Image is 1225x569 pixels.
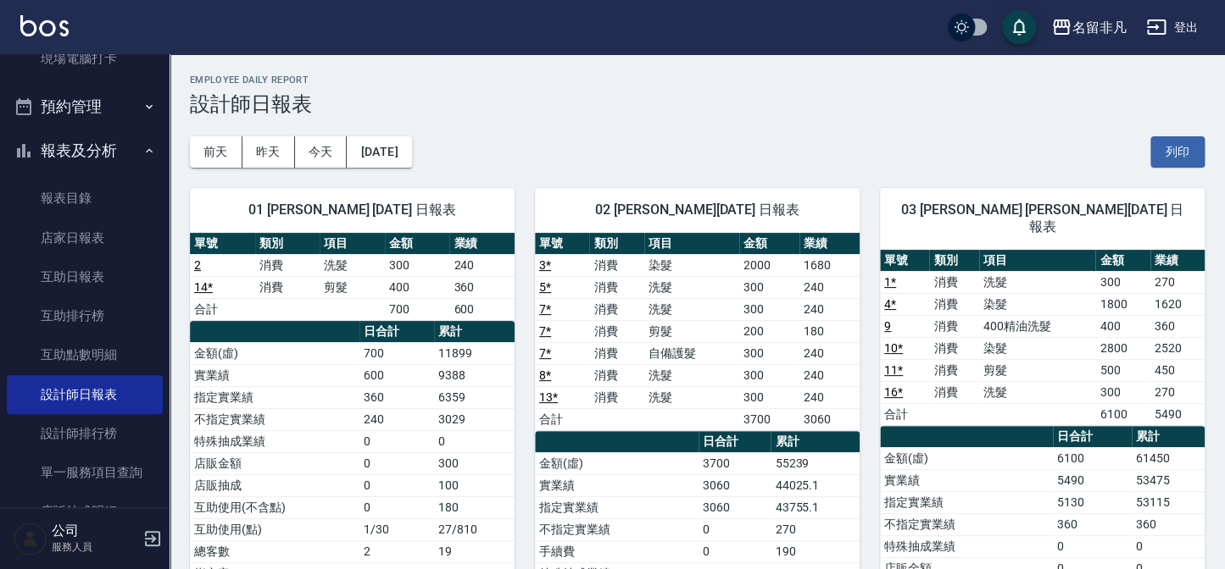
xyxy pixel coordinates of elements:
td: 洗髮 [320,254,385,276]
td: 190 [771,540,860,562]
td: 600 [449,298,515,320]
td: 洗髮 [979,381,1096,403]
td: 5490 [1053,469,1132,491]
button: 登出 [1139,12,1205,43]
th: 日合計 [359,321,434,343]
button: 列印 [1150,136,1205,168]
a: 報表目錄 [7,179,163,218]
td: 500 [1095,359,1150,381]
td: 300 [739,276,799,298]
a: 互助排行榜 [7,296,163,335]
td: 200 [739,320,799,342]
th: 金額 [385,233,450,255]
td: 0 [359,452,434,474]
span: 03 [PERSON_NAME] [PERSON_NAME][DATE] 日報表 [900,202,1184,235]
td: 360 [1150,315,1205,337]
th: 日合計 [1053,426,1132,448]
h5: 公司 [52,522,138,539]
td: 自備護髮 [644,342,739,364]
td: 0 [699,518,771,540]
td: 0 [1053,535,1132,557]
td: 700 [385,298,450,320]
td: 消費 [929,271,978,293]
table: a dense table [535,233,860,431]
td: 600 [359,364,434,386]
td: 3700 [739,408,799,430]
h3: 設計師日報表 [190,92,1205,116]
td: 互助使用(不含點) [190,496,359,518]
button: [DATE] [347,136,411,168]
td: 0 [359,496,434,518]
button: save [1002,10,1036,44]
td: 240 [799,386,860,408]
th: 累計 [434,321,515,343]
td: 特殊抽成業績 [190,430,359,452]
td: 實業績 [190,364,359,386]
span: 01 [PERSON_NAME] [DATE] 日報表 [210,202,494,218]
td: 9388 [434,364,515,386]
button: 報表及分析 [7,129,163,173]
td: 剪髮 [644,320,739,342]
td: 0 [1132,535,1205,557]
td: 450 [1150,359,1205,381]
td: 消費 [589,386,643,408]
td: 不指定實業績 [190,408,359,430]
td: 不指定實業績 [535,518,699,540]
td: 2 [359,540,434,562]
td: 19 [434,540,515,562]
a: 設計師排行榜 [7,414,163,453]
td: 11899 [434,342,515,364]
button: 預約管理 [7,85,163,129]
td: 1800 [1095,293,1150,315]
td: 剪髮 [320,276,385,298]
td: 實業績 [535,474,699,496]
td: 3029 [434,408,515,430]
table: a dense table [190,233,515,321]
td: 5490 [1150,403,1205,425]
button: 今天 [295,136,348,168]
td: 400 [385,276,450,298]
td: 270 [1150,381,1205,403]
img: Logo [20,15,69,36]
td: 240 [799,364,860,386]
td: 1620 [1150,293,1205,315]
td: 0 [699,540,771,562]
th: 日合計 [699,431,771,453]
button: 名留非凡 [1044,10,1133,45]
a: 2 [194,258,201,272]
td: 2000 [739,254,799,276]
td: 消費 [929,381,978,403]
td: 270 [1150,271,1205,293]
td: 洗髮 [979,271,1096,293]
th: 金額 [739,233,799,255]
td: 1680 [799,254,860,276]
td: 消費 [589,276,643,298]
img: Person [14,522,47,555]
td: 180 [434,496,515,518]
th: 類別 [929,250,978,272]
th: 類別 [255,233,320,255]
td: 360 [1132,513,1205,535]
td: 240 [799,342,860,364]
th: 業績 [1150,250,1205,272]
td: 61450 [1132,447,1205,469]
button: 昨天 [242,136,295,168]
td: 53475 [1132,469,1205,491]
td: 金額(虛) [535,452,699,474]
td: 剪髮 [979,359,1096,381]
th: 單號 [535,233,589,255]
td: 金額(虛) [190,342,359,364]
span: 02 [PERSON_NAME][DATE] 日報表 [555,202,839,218]
td: 270 [771,518,860,540]
td: 洗髮 [644,298,739,320]
td: 合計 [880,403,929,425]
th: 項目 [320,233,385,255]
td: 染髮 [979,337,1096,359]
td: 金額(虛) [880,447,1053,469]
td: 消費 [929,315,978,337]
td: 洗髮 [644,386,739,408]
td: 染髮 [979,293,1096,315]
td: 3060 [699,474,771,496]
td: 300 [739,298,799,320]
a: 互助日報表 [7,257,163,296]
